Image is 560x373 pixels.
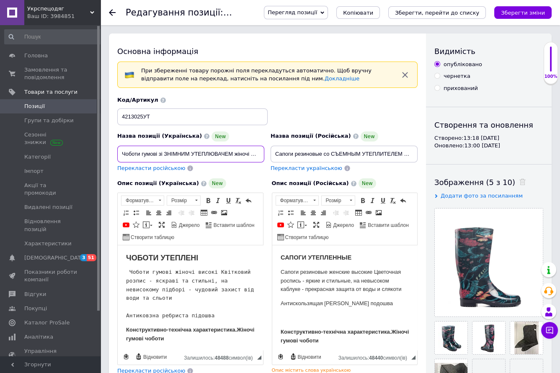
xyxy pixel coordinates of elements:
[271,146,418,162] input: Наприклад, H&M жіноча сукня зелена 38 розмір вечірня максі з блискітками
[361,131,378,141] span: New
[121,220,131,229] a: Додати відео з YouTube
[121,208,131,217] a: Вставити/видалити нумерований список
[142,220,154,229] a: Вставити повідомлення
[312,220,321,229] a: Максимізувати
[272,245,418,350] iframe: Редактор, 42367F16-3604-4BAA-A410-E36EE85EA455
[368,196,377,205] a: Курсив (Ctrl+I)
[276,232,330,242] a: Створити таблицю
[117,97,158,103] span: Код/Артикул
[24,240,72,247] span: Характеристики
[118,245,263,350] iframe: Редактор, 098C8E97-1A45-457E-9033-D53DF7C56AC9
[434,177,543,188] div: Зображення (5 з 10)
[444,72,470,80] div: чернетка
[209,208,219,217] a: Вставити/Редагувати посилання (Ctrl+L)
[121,196,164,206] a: Форматування
[325,75,359,82] a: Докладніше
[296,220,308,229] a: Вставити повідомлення
[366,222,409,229] span: Вставити шаблон
[234,196,243,205] a: Видалити форматування
[117,46,418,57] div: Основна інформація
[117,180,199,186] span: Опис позиції (Українська)
[167,196,192,205] span: Розмір
[121,352,131,361] a: Зробити резервну копію зараз
[157,220,166,229] a: Максимізувати
[164,208,173,217] a: По правому краю
[286,208,295,217] a: Вставити/видалити маркований список
[204,220,256,229] a: Вставити шаблон
[276,208,285,217] a: Вставити/видалити нумерований список
[154,208,163,217] a: По центру
[434,134,543,142] div: Створено: 13:18 [DATE]
[332,222,354,229] span: Джерело
[204,196,213,205] a: Жирний (Ctrl+B)
[117,165,185,171] span: Перекласти російською
[214,196,223,205] a: Курсив (Ctrl+I)
[24,347,77,363] span: Управління сайтом
[109,9,116,16] div: Повернутися назад
[24,103,45,110] span: Позиції
[395,10,479,16] i: Зберегти, перейти до списку
[224,196,233,205] a: Підкреслений (Ctrl+U)
[24,88,77,96] span: Товари та послуги
[24,305,47,312] span: Покупці
[398,196,408,205] a: Повернути (Ctrl+Z)
[8,83,137,98] strong: Жіночі гумові чоботи
[244,196,253,205] a: Повернути (Ctrl+Z)
[24,52,48,59] span: Головна
[117,146,264,162] input: Наприклад, H&M жіноча сукня зелена 38 розмір вечірня максі з блискітками
[343,10,373,16] span: Копіювати
[272,180,349,186] span: Опис позиції (Російська)
[299,208,308,217] a: По лівому краю
[24,291,46,298] span: Відгуки
[170,220,201,229] a: Джерело
[167,196,201,206] a: Розмір
[276,220,285,229] a: Додати відео з YouTube
[121,196,156,205] span: Форматування
[132,220,141,229] a: Вставити іконку
[178,222,200,229] span: Джерело
[80,254,87,261] span: 3
[284,234,329,241] span: Створити таблицю
[142,354,167,361] span: Відновити
[501,10,545,16] i: Зберегти зміни
[24,66,77,81] span: Замовлення та повідомлення
[374,208,383,217] a: Зображення
[324,220,356,229] a: Джерело
[544,74,557,80] div: 100%
[8,81,137,96] strong: Жіночі гумові чоботи
[378,196,387,205] a: Підкреслений (Ctrl+U)
[24,254,86,262] span: [DEMOGRAPHIC_DATA]
[276,352,285,361] a: Зробити резервну копію зараз
[141,67,372,82] span: При збереженні товару порожні поля перекладуться автоматично. Щоб вручну відправити поле на перек...
[87,254,96,261] span: 51
[8,81,119,87] strong: Конструктивно-технічна характеристика.
[212,131,229,141] span: New
[24,117,74,124] span: Групи та добірки
[444,61,482,68] div: опубліковано
[364,208,373,217] a: Вставити/Редагувати посилання (Ctrl+L)
[434,142,543,149] div: Оновлено: 13:00 [DATE]
[132,208,141,217] a: Вставити/видалити маркований список
[8,9,79,15] span: САПОГИ УТЕПЛЕННЫЕ
[321,196,355,206] a: Розмір
[322,196,347,205] span: Розмір
[144,208,153,217] a: По лівому краю
[8,23,137,49] p: Сапоги резиновые женские высокие Цветочная роспись - яркие и стильные, на невысоком каблуке - пре...
[359,220,410,229] a: Вставити шаблон
[434,46,543,57] div: Видимість
[24,319,70,327] span: Каталог ProSale
[319,208,328,217] a: По правому краю
[309,208,318,217] a: По центру
[27,5,90,13] span: Укрспецодяг
[8,23,139,73] span: Чоботи гумові жіночі високі Квітковий розпис - яскраві та стильні, на невисокому підборі - чудови...
[541,322,558,339] button: Чат з покупцем
[27,13,101,20] div: Ваш ID: 3984851
[411,355,415,360] span: Потягніть для зміни розмірів
[271,133,351,139] span: Назва позиції (Російська)
[297,354,321,361] span: Відновити
[289,352,323,361] a: Відновити
[199,208,209,217] a: Таблиця
[544,42,558,84] div: 100% Якість заповнення
[24,182,77,197] span: Акції та промокоди
[214,355,228,361] span: 48488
